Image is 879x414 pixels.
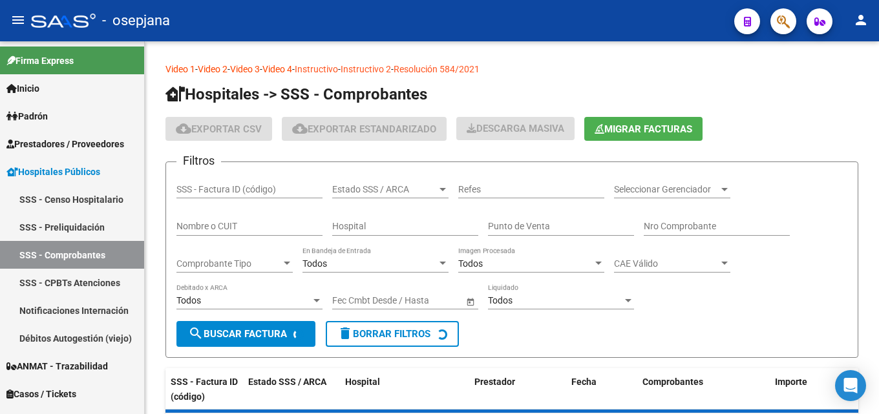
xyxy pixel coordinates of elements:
[6,359,108,373] span: ANMAT - Trazabilidad
[456,117,575,140] button: Descarga Masiva
[292,121,308,136] mat-icon: cloud_download
[6,109,48,123] span: Padrón
[248,377,326,387] span: Estado SSS / ARCA
[6,54,74,68] span: Firma Express
[332,295,379,306] input: Fecha inicio
[595,123,692,135] span: Migrar Facturas
[171,377,238,402] span: SSS - Factura ID (código)
[341,64,391,74] a: Instructivo 2
[584,117,703,141] button: Migrar Facturas
[345,377,380,387] span: Hospital
[188,328,287,340] span: Buscar Factura
[302,258,327,269] span: Todos
[642,377,703,387] span: Comprobantes
[176,121,191,136] mat-icon: cloud_download
[176,152,221,170] h3: Filtros
[614,184,719,195] span: Seleccionar Gerenciador
[614,258,719,269] span: CAE Válido
[6,165,100,179] span: Hospitales Públicos
[394,64,480,74] a: Resolución 584/2021
[176,258,281,269] span: Comprobante Tipo
[282,117,447,141] button: Exportar Estandarizado
[188,326,204,341] mat-icon: search
[337,326,353,341] mat-icon: delete
[467,123,564,134] span: Descarga Masiva
[262,64,292,74] a: Video 4
[176,321,315,347] button: Buscar Factura
[176,295,201,305] span: Todos
[332,184,437,195] span: Estado SSS / ARCA
[295,64,338,74] a: Instructivo
[165,62,858,76] p: - - - - - -
[463,295,477,308] button: Open calendar
[6,387,76,401] span: Casos / Tickets
[456,117,575,141] app-download-masive: Descarga masiva de comprobantes (adjuntos)
[835,370,866,401] div: Open Intercom Messenger
[326,321,459,347] button: Borrar Filtros
[488,295,513,305] span: Todos
[390,295,454,306] input: Fecha fin
[165,117,272,141] button: Exportar CSV
[165,64,195,74] a: Video 1
[10,12,26,28] mat-icon: menu
[337,328,430,340] span: Borrar Filtros
[198,64,228,74] a: Video 2
[292,123,436,135] span: Exportar Estandarizado
[176,123,262,135] span: Exportar CSV
[230,64,260,74] a: Video 3
[102,6,170,35] span: - osepjana
[458,258,483,269] span: Todos
[474,377,515,387] span: Prestador
[6,137,124,151] span: Prestadores / Proveedores
[775,377,807,387] span: Importe
[571,377,597,387] span: Fecha
[853,12,869,28] mat-icon: person
[165,85,427,103] span: Hospitales -> SSS - Comprobantes
[6,81,39,96] span: Inicio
